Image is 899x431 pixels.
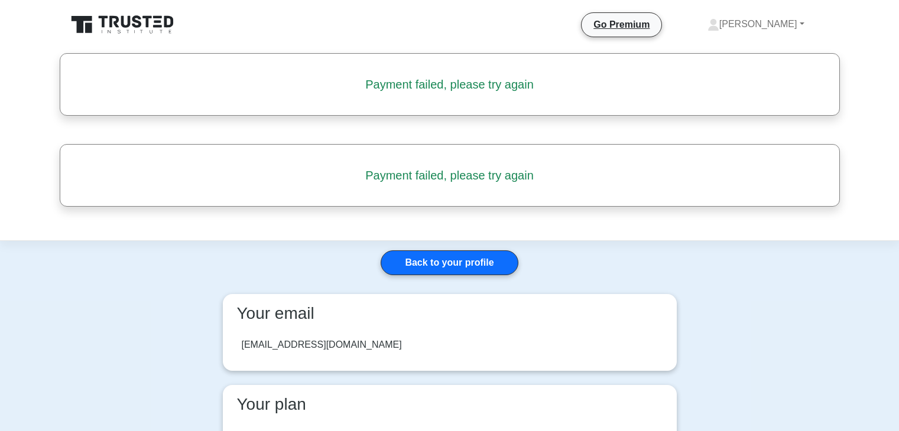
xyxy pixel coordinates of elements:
div: [EMAIL_ADDRESS][DOMAIN_NAME] [242,338,402,352]
a: [PERSON_NAME] [679,12,833,36]
h3: Your email [232,303,667,324]
a: Back to your profile [381,250,518,275]
h3: Your plan [232,394,667,414]
h5: Payment failed, please try again [86,168,813,182]
a: Go Premium [586,17,657,32]
h5: Payment failed, please try again [86,77,813,92]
